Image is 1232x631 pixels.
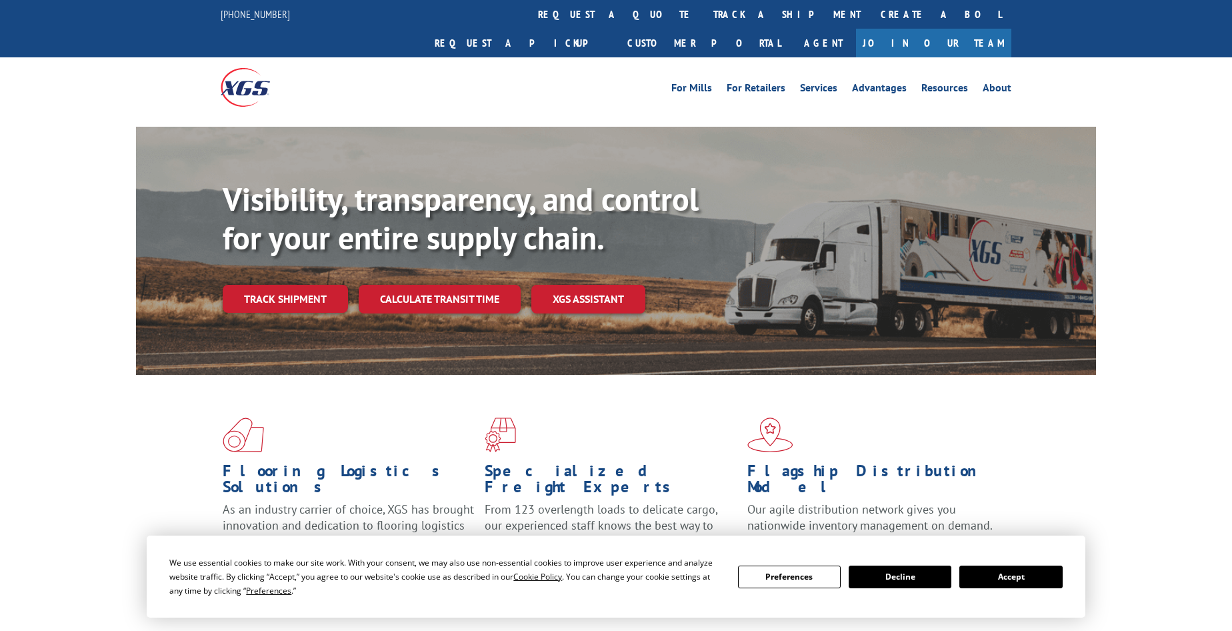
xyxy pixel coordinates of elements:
a: Agent [791,29,856,57]
h1: Specialized Freight Experts [485,463,737,502]
h1: Flooring Logistics Solutions [223,463,475,502]
img: xgs-icon-total-supply-chain-intelligence-red [223,418,264,452]
h1: Flagship Distribution Model [747,463,999,502]
a: About [983,83,1011,97]
button: Accept [959,566,1062,588]
a: XGS ASSISTANT [531,285,645,313]
span: Cookie Policy [513,571,562,582]
img: xgs-icon-flagship-distribution-model-red [747,418,793,452]
a: Join Our Team [856,29,1011,57]
a: Track shipment [223,285,348,313]
a: Request a pickup [425,29,617,57]
button: Decline [849,566,951,588]
button: Preferences [738,566,841,588]
b: Visibility, transparency, and control for your entire supply chain. [223,178,699,258]
span: Preferences [246,585,291,596]
div: Cookie Consent Prompt [147,536,1085,618]
div: We use essential cookies to make our site work. With your consent, we may also use non-essential ... [169,556,721,598]
a: For Retailers [727,83,785,97]
span: Our agile distribution network gives you nationwide inventory management on demand. [747,502,993,533]
span: As an industry carrier of choice, XGS has brought innovation and dedication to flooring logistics... [223,502,474,549]
a: Resources [921,83,968,97]
a: Customer Portal [617,29,791,57]
p: From 123 overlength loads to delicate cargo, our experienced staff knows the best way to move you... [485,502,737,561]
a: Advantages [852,83,907,97]
a: [PHONE_NUMBER] [221,7,290,21]
img: xgs-icon-focused-on-flooring-red [485,418,516,452]
a: Calculate transit time [359,285,521,313]
a: For Mills [671,83,712,97]
a: Services [800,83,837,97]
